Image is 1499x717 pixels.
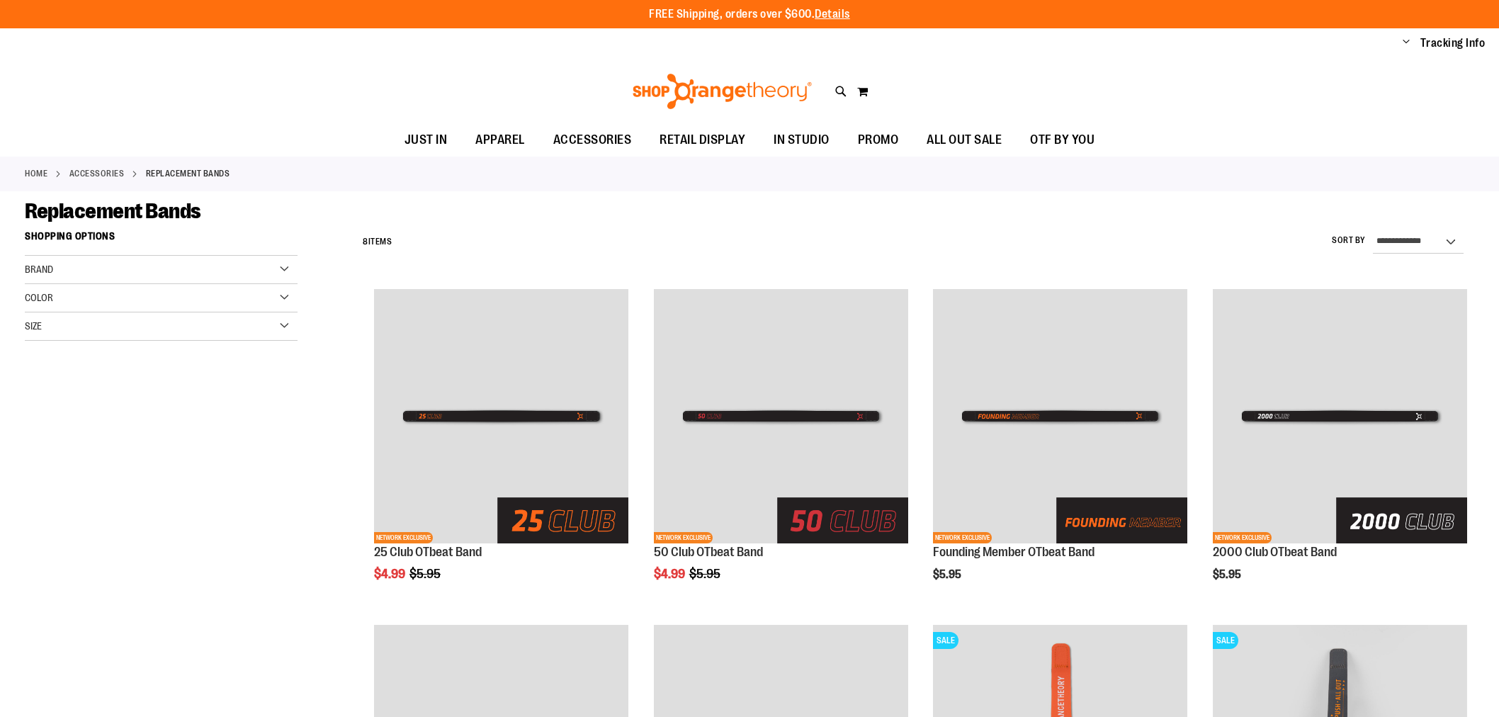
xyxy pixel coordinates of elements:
[654,567,687,581] span: $4.99
[1332,235,1366,247] label: Sort By
[933,545,1094,559] a: Founding Member OTbeat Band
[1213,532,1272,543] span: NETWORK EXCLUSIVE
[146,167,230,180] strong: Replacement Bands
[660,124,745,156] span: RETAIL DISPLAY
[1420,35,1486,51] a: Tracking Info
[654,545,763,559] a: 50 Club OTbeat Band
[475,124,525,156] span: APPAREL
[933,289,1187,543] img: Main of Founding Member OTBeat Band
[933,632,958,649] span: SALE
[409,567,443,581] span: $5.95
[1213,568,1243,581] span: $5.95
[553,124,632,156] span: ACCESSORIES
[25,264,53,275] span: Brand
[647,282,915,617] div: product
[374,567,407,581] span: $4.99
[1030,124,1094,156] span: OTF BY YOU
[25,167,47,180] a: Home
[654,532,713,543] span: NETWORK EXCLUSIVE
[374,289,628,546] a: Main View of 2024 25 Club OTBeat BandNETWORK EXCLUSIVE
[858,124,899,156] span: PROMO
[367,282,635,617] div: product
[774,124,830,156] span: IN STUDIO
[933,289,1187,546] a: Main of Founding Member OTBeat BandNETWORK EXCLUSIVE
[1213,289,1467,546] a: Main of 2000 Club OTBeat BandNETWORK EXCLUSIVE
[926,282,1194,617] div: product
[1403,36,1410,50] button: Account menu
[654,289,908,543] img: Main View of 2024 50 Club OTBeat Band
[25,224,298,256] strong: Shopping Options
[25,320,42,332] span: Size
[649,6,850,23] p: FREE Shipping, orders over $600.
[374,289,628,543] img: Main View of 2024 25 Club OTBeat Band
[25,292,53,303] span: Color
[689,567,723,581] span: $5.95
[69,167,125,180] a: ACCESSORIES
[25,199,201,223] span: Replacement Bands
[374,532,433,543] span: NETWORK EXCLUSIVE
[933,568,963,581] span: $5.95
[1206,282,1474,617] div: product
[374,545,482,559] a: 25 Club OTbeat Band
[933,532,992,543] span: NETWORK EXCLUSIVE
[363,231,392,253] h2: Items
[1213,632,1238,649] span: SALE
[927,124,1002,156] span: ALL OUT SALE
[654,289,908,546] a: Main View of 2024 50 Club OTBeat BandNETWORK EXCLUSIVE
[1213,545,1337,559] a: 2000 Club OTbeat Band
[630,74,814,109] img: Shop Orangetheory
[363,237,368,247] span: 8
[1213,289,1467,543] img: Main of 2000 Club OTBeat Band
[815,8,850,21] a: Details
[405,124,448,156] span: JUST IN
